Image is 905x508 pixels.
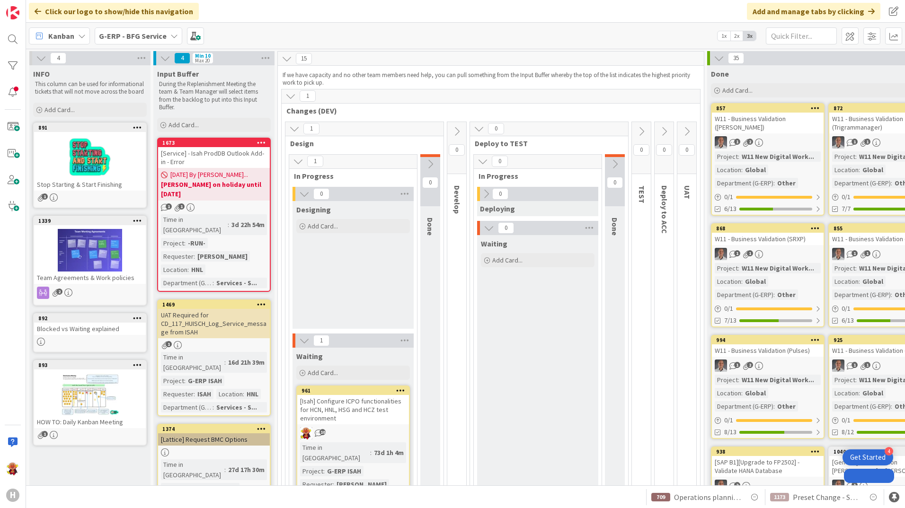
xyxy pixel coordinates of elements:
div: 16d 21h 39m [226,357,267,368]
div: 994W11 - Business Validation (Pulses) [712,336,824,357]
span: 7/7 [842,204,851,214]
span: 0 [679,144,695,156]
div: 891 [34,123,146,132]
div: Location [715,388,741,398]
div: Project [832,375,855,385]
div: 1374 [162,426,270,432]
div: Department (G-ERP) [715,289,773,300]
div: G-ERP ISAH [186,376,224,386]
div: [Service] - Isah ProdDB Outlook Add-in - Error [158,147,270,168]
p: During the Replenishment Meeting the team & Team Manager will select items from the backlog to pu... [159,80,269,111]
div: Project [161,238,184,248]
div: Global [743,276,768,287]
div: W11 - Business Validation (SRXP) [712,233,824,245]
span: Develop [452,185,462,214]
span: : [741,165,743,175]
a: 891Stop Starting & Start Finishing [33,123,147,208]
span: : [859,165,860,175]
span: 8/13 [724,427,736,437]
div: HOW TO: Daily Kanban Meeting [34,416,146,428]
span: 1 [42,431,48,437]
span: Add Card... [44,105,75,114]
div: 0/1 [712,303,824,315]
div: 1339 [38,218,146,224]
span: : [891,401,892,412]
div: Requester [300,479,333,490]
div: 891Stop Starting & Start Finishing [34,123,146,191]
div: Location [216,389,243,399]
div: 938[SAP B1][Upgrade to FP2502] - Validate HANA Database [712,447,824,477]
div: Global [743,388,768,398]
div: 857W11 - Business Validation ([PERSON_NAME]) [712,104,824,133]
div: Project [715,375,738,385]
img: LC [6,462,19,475]
span: 0 / 1 [842,192,851,202]
div: 1339 [34,217,146,225]
div: [PERSON_NAME] [195,251,250,262]
div: Services - S... [214,402,259,412]
span: Add Card... [169,121,199,129]
a: 1469UAT Required for CD_117_HUISCH_Log_Service_message from ISAHTime in [GEOGRAPHIC_DATA]:16d 21h... [157,299,271,416]
span: 0 [633,144,649,156]
span: : [213,402,214,412]
span: In Progress [479,171,590,181]
span: 1 [166,341,172,347]
div: 1673 [158,139,270,147]
div: 1673[Service] - Isah ProdDB Outlook Add-in - Error [158,139,270,168]
div: Location [832,276,859,287]
span: Waiting [481,239,507,248]
span: 8/12 [842,427,854,437]
div: 893HOW TO: Daily Kanban Meeting [34,361,146,428]
span: 15 [296,53,312,64]
span: : [773,289,775,300]
span: 1x [718,31,730,41]
div: Requester [161,251,194,262]
div: 1469UAT Required for CD_117_HUISCH_Log_Service_message from ISAH [158,300,270,338]
img: PS [715,248,727,260]
span: 0 [607,177,623,188]
span: 0 [449,144,465,156]
div: 868 [712,224,824,233]
span: : [855,375,857,385]
div: 892 [38,315,146,322]
span: : [187,264,189,275]
div: Time in [GEOGRAPHIC_DATA] [161,352,224,373]
span: 4 [174,53,190,64]
span: 1 [303,123,319,134]
img: PS [832,136,844,149]
span: : [738,375,739,385]
div: PS [712,480,824,492]
span: 0 / 1 [842,415,851,425]
div: W11 New Digital Work... [739,263,816,273]
span: : [741,388,743,398]
div: Team Agreements & Work policies [34,272,146,284]
span: INFO [33,69,50,79]
div: Requester [161,389,194,399]
span: [DATE] By [PERSON_NAME]... [170,170,248,180]
div: Location [832,165,859,175]
div: Department (G-ERP) [161,278,213,288]
span: : [859,276,860,287]
span: 0 [492,188,508,200]
span: Add Card... [492,256,523,264]
span: Deploying [480,204,515,213]
span: 2 [734,482,740,488]
span: : [184,483,186,493]
div: Project [300,466,323,476]
div: 893 [34,361,146,369]
span: : [184,238,186,248]
img: PS [715,480,727,492]
span: : [224,357,226,368]
span: Waiting [296,351,323,361]
div: Other [775,178,798,188]
div: 892 [34,314,146,323]
span: 1 [852,139,858,145]
span: Changes (DEV) [286,106,688,115]
div: Time in [GEOGRAPHIC_DATA] [161,459,224,480]
span: 7/13 [724,315,736,325]
div: 938 [716,448,824,455]
div: HNL [244,389,261,399]
img: LC [300,427,312,439]
a: 1339Team Agreements & Work policies [33,216,147,306]
div: 27d 17h 30m [226,464,267,475]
